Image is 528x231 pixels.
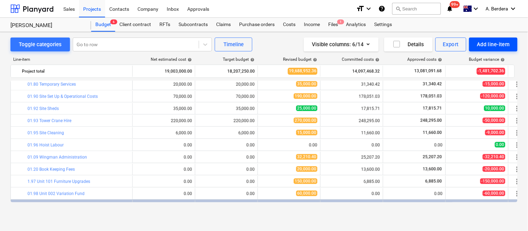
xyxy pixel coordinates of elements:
[486,6,509,11] span: A. Berdera
[323,167,380,172] div: 13,600.00
[288,68,317,74] span: 19,688,952.36
[493,198,528,231] div: Chat Widget
[483,81,505,87] span: -15,000.00
[27,94,98,99] a: 01.90 Site Set Up & Operational Costs
[408,57,442,62] div: Approved costs
[14,202,22,210] span: keyboard_arrow_down
[215,38,252,51] button: Timeline
[296,130,317,135] span: 15,000.00
[312,40,370,49] div: Visible columns : 6/14
[420,118,443,123] span: 248,295.00
[135,179,192,184] div: 0.00
[135,131,192,135] div: 6,000.00
[469,57,505,62] div: Budget variance
[198,106,255,111] div: 35,000.00
[110,19,117,24] span: 6
[422,167,443,172] span: 13,600.00
[304,38,379,51] button: Visible columns:6/14
[27,82,76,87] a: 01.80 Temporary Services
[435,38,467,51] button: Export
[420,94,443,99] span: 178,051.03
[296,154,317,160] span: 32,210.40
[393,40,424,49] div: Details
[279,18,300,32] a: Costs
[513,178,521,186] span: More actions
[27,118,71,123] a: 01.93 Tower Crane Hire
[27,167,75,172] a: 01.20 Book Keeping Fees
[135,66,192,77] div: 19,003,000.00
[324,18,342,32] div: Files
[342,57,380,62] div: Committed costs
[484,106,505,111] span: 10,000.00
[472,5,480,13] i: keyboard_arrow_down
[395,6,401,11] span: search
[235,18,279,32] a: Purchase orders
[513,92,521,101] span: More actions
[509,5,518,13] i: keyboard_arrow_down
[135,191,192,196] div: 0.00
[483,191,505,196] span: -60,000.00
[186,58,192,62] span: help
[513,141,521,149] span: More actions
[323,131,380,135] div: 11,660.00
[27,155,87,160] a: 01.09 Wingman Administration
[174,18,212,32] a: Subcontracts
[261,143,317,148] div: 0.00
[450,1,460,8] span: 99+
[323,118,380,123] div: 248,295.00
[425,179,443,184] span: 6,885.00
[296,191,317,196] span: 60,000.00
[483,154,505,160] span: -32,210.40
[386,143,443,148] div: 0.00
[483,166,505,172] span: -20,000.00
[513,165,521,174] span: More actions
[513,105,521,113] span: More actions
[135,143,192,148] div: 0.00
[198,155,255,160] div: 0.00
[22,66,129,77] div: Project total
[378,5,385,13] i: Knowledge base
[151,57,192,62] div: Net estimated cost
[323,66,380,77] div: 14,097,468.32
[323,82,380,87] div: 31,340.42
[198,179,255,184] div: 0.00
[223,40,244,49] div: Timeline
[364,5,373,13] i: keyboard_arrow_down
[323,143,380,148] div: 0.00
[212,18,235,32] a: Claims
[296,166,317,172] span: 20,000.00
[296,106,317,111] span: 25,000.00
[384,38,433,51] button: Details
[323,179,380,184] div: 6,885.00
[115,18,155,32] div: Client contract
[135,82,192,87] div: 20,000.00
[198,94,255,99] div: 70,000.00
[513,117,521,125] span: More actions
[483,118,505,123] span: -50,000.00
[135,118,192,123] div: 220,000.00
[10,22,83,29] div: [PERSON_NAME]
[337,19,344,24] span: 1
[198,191,255,196] div: 0.00
[422,82,443,86] span: 31,340.42
[296,81,317,87] span: 35,000.00
[135,94,192,99] div: 70,000.00
[91,18,115,32] div: Budget
[10,57,132,62] div: Line-item
[499,58,505,62] span: help
[513,80,521,89] span: More actions
[155,18,174,32] a: RFTs
[323,94,380,99] div: 178,051.03
[294,118,317,123] span: 270,000.00
[513,129,521,137] span: More actions
[300,18,324,32] a: Income
[198,66,255,77] div: 18,207,250.00
[370,18,396,32] a: Settings
[477,68,505,74] span: -1,481,702.36
[422,155,443,159] span: 25,207.20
